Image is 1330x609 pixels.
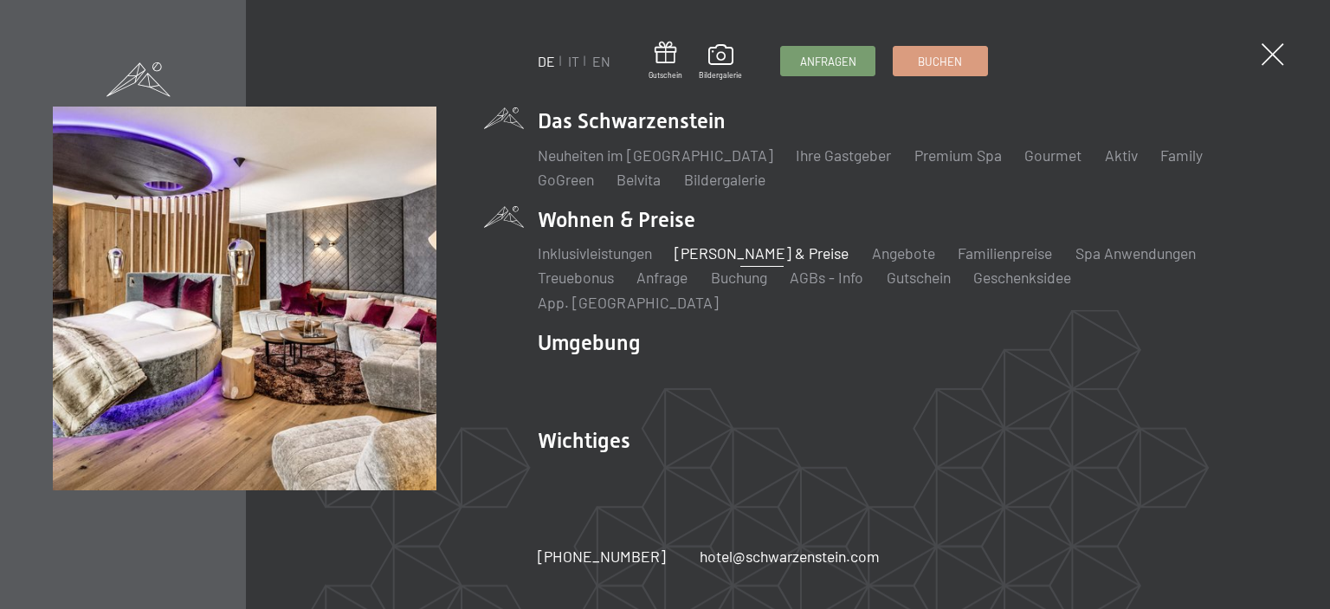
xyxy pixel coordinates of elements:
[538,547,666,566] span: [PHONE_NUMBER]
[1075,243,1196,262] a: Spa Anwendungen
[872,243,935,262] a: Angebote
[973,268,1071,287] a: Geschenksidee
[790,268,863,287] a: AGBs - Info
[675,243,849,262] a: [PERSON_NAME] & Preise
[800,54,856,69] span: Anfragen
[649,70,682,81] span: Gutschein
[700,546,880,567] a: hotel@schwarzenstein.com
[796,146,891,165] a: Ihre Gastgeber
[1024,146,1081,165] a: Gourmet
[617,170,661,189] a: Belvita
[636,268,688,287] a: Anfrage
[592,53,610,69] a: EN
[914,146,1002,165] a: Premium Spa
[568,53,579,69] a: IT
[538,53,555,69] a: DE
[538,170,594,189] a: GoGreen
[1160,146,1203,165] a: Family
[538,546,666,567] a: [PHONE_NUMBER]
[538,243,652,262] a: Inklusivleistungen
[538,293,719,312] a: App. [GEOGRAPHIC_DATA]
[918,54,962,69] span: Buchen
[958,243,1052,262] a: Familienpreise
[781,47,875,75] a: Anfragen
[1105,146,1138,165] a: Aktiv
[699,44,742,81] a: Bildergalerie
[649,42,682,81] a: Gutschein
[684,170,765,189] a: Bildergalerie
[887,268,951,287] a: Gutschein
[538,268,614,287] a: Treuebonus
[538,146,773,165] a: Neuheiten im [GEOGRAPHIC_DATA]
[711,268,767,287] a: Buchung
[894,47,987,75] a: Buchen
[699,70,742,81] span: Bildergalerie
